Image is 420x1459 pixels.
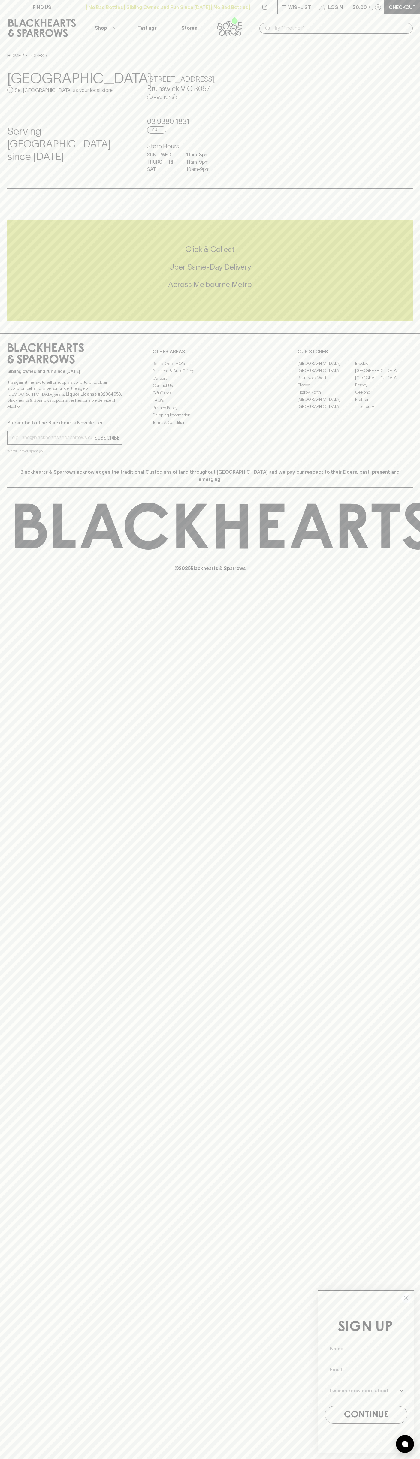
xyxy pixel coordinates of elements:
[330,1383,399,1398] input: I wanna know more about...
[355,374,413,382] a: [GEOGRAPHIC_DATA]
[338,1320,393,1334] span: SIGN UP
[7,448,122,454] p: We will never spam you
[95,24,107,32] p: Shop
[274,23,408,33] input: Try "Pinot noir"
[33,4,51,11] p: FIND US
[126,14,168,41] a: Tastings
[153,367,268,375] a: Business & Bulk Gifting
[355,382,413,389] a: Fitzroy
[298,389,355,396] a: Fitzroy North
[153,404,268,411] a: Privacy Policy
[377,5,379,9] p: 0
[147,158,177,165] p: THURS - FRI
[7,279,413,289] h5: Across Melbourne Metro
[402,1441,408,1447] img: bubble-icon
[147,141,273,151] h6: Store Hours
[355,403,413,410] a: Thornbury
[147,94,177,101] a: Directions
[153,389,268,397] a: Gift Cards
[95,434,120,441] p: SUBSCRIBE
[186,165,216,173] p: 10am - 9pm
[153,360,268,367] a: Bottle Drop FAQ's
[298,360,355,367] a: [GEOGRAPHIC_DATA]
[7,70,133,86] h3: [GEOGRAPHIC_DATA]
[355,396,413,403] a: Prahran
[181,24,197,32] p: Stores
[328,4,343,11] p: Login
[7,419,122,426] p: Subscribe to The Blackhearts Newsletter
[389,4,416,11] p: Checkout
[12,468,408,483] p: Blackhearts & Sparrows acknowledges the traditional Custodians of land throughout [GEOGRAPHIC_DAT...
[84,14,126,41] button: Shop
[186,158,216,165] p: 11am - 9pm
[153,348,268,355] p: OTHER AREAS
[7,379,122,409] p: It is against the law to sell or supply alcohol to, or to obtain alcohol on behalf of a person un...
[147,126,166,134] a: Call
[298,382,355,389] a: Elwood
[153,412,268,419] a: Shipping Information
[325,1341,407,1356] input: Name
[153,382,268,389] a: Contact Us
[147,117,273,126] h5: 03 9380 1831
[298,367,355,374] a: [GEOGRAPHIC_DATA]
[7,220,413,321] div: Call to action block
[26,53,44,58] a: STORES
[7,262,413,272] h5: Uber Same-Day Delivery
[186,151,216,158] p: 11am - 8pm
[312,1284,420,1459] div: FLYOUT Form
[325,1406,407,1424] button: CONTINUE
[355,360,413,367] a: Braddon
[298,396,355,403] a: [GEOGRAPHIC_DATA]
[7,368,122,374] p: Sibling owned and run since [DATE]
[153,397,268,404] a: FAQ's
[399,1383,405,1398] button: Show Options
[7,53,21,58] a: HOME
[147,165,177,173] p: SAT
[7,125,133,163] h4: Serving [GEOGRAPHIC_DATA] since [DATE]
[325,1362,407,1377] input: Email
[153,375,268,382] a: Careers
[147,74,273,94] h5: [STREET_ADDRESS] , Brunswick VIC 3057
[298,403,355,410] a: [GEOGRAPHIC_DATA]
[66,392,121,397] strong: Liquor License #32064953
[298,348,413,355] p: OUR STORES
[147,151,177,158] p: SUN - WED
[288,4,311,11] p: Wishlist
[153,419,268,426] a: Terms & Conditions
[355,367,413,374] a: [GEOGRAPHIC_DATA]
[352,4,367,11] p: $0.00
[355,389,413,396] a: Geelong
[401,1293,412,1303] button: Close dialog
[92,431,122,444] button: SUBSCRIBE
[168,14,210,41] a: Stores
[137,24,157,32] p: Tastings
[7,244,413,254] h5: Click & Collect
[12,433,92,443] input: e.g. jane@blackheartsandsparrows.com.au
[15,86,113,94] p: Set [GEOGRAPHIC_DATA] as your local store
[298,374,355,382] a: Brunswick West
